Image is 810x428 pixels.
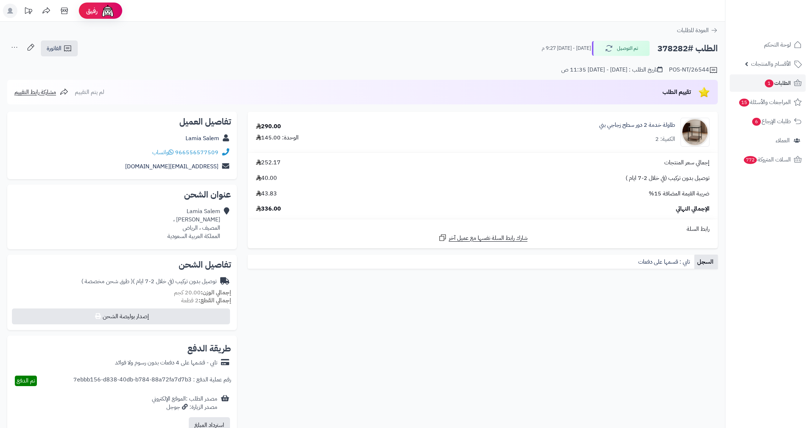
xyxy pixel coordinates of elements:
[669,66,718,74] div: POS-NT/26544
[739,99,749,107] span: 15
[542,45,591,52] small: [DATE] - [DATE] 9:27 م
[75,88,104,96] span: لم يتم التقييم
[256,190,277,198] span: 43.83
[256,159,281,167] span: 252.17
[730,113,806,130] a: طلبات الإرجاع6
[662,88,691,96] span: تقييم الطلب
[738,97,791,107] span: المراجعات والأسئلة
[13,117,231,126] h2: تفاصيل العميل
[251,225,715,233] div: رابط السلة
[664,159,709,167] span: إجمالي سعر المنتجات
[115,359,217,367] div: تابي - قسّمها على 4 دفعات بدون رسوم ولا فوائد
[201,288,231,297] strong: إجمالي الوزن:
[81,277,217,286] div: توصيل بدون تركيب (في خلال 2-7 ايام )
[152,403,217,411] div: مصدر الزيارة: جوجل
[17,376,35,385] span: تم الدفع
[677,26,709,35] span: العودة للطلبات
[86,7,98,15] span: رفيق
[676,205,709,213] span: الإجمالي النهائي
[174,288,231,297] small: 20.00 كجم
[657,41,718,56] h2: الطلب #378282
[730,94,806,111] a: المراجعات والأسئلة15
[13,190,231,199] h2: عنوان الشحن
[186,134,219,143] a: Lamia Salem
[743,155,791,165] span: السلات المتروكة
[12,308,230,324] button: إصدار بوليصة الشحن
[256,205,281,213] span: 336.00
[764,78,791,88] span: الطلبات
[152,148,174,157] a: واتساب
[765,79,773,87] span: 1
[199,296,231,305] strong: إجمالي القطع:
[751,116,791,126] span: طلبات الإرجاع
[13,260,231,269] h2: تفاصيل الشحن
[655,135,675,143] div: الكمية: 2
[256,134,299,142] div: الوحدة: 145.00
[681,118,709,147] img: 1756035167-1-90x90.jpg
[187,344,231,353] h2: طريقة الدفع
[152,395,217,411] div: مصدر الطلب :الموقع الإلكتروني
[256,122,281,131] div: 290.00
[125,162,218,171] a: [EMAIL_ADDRESS][DOMAIN_NAME]
[19,4,37,20] a: تحديثات المنصة
[167,207,220,240] div: Lamia Salem [PERSON_NAME] ، المصيف ، الرياض المملكة العربية السعودية
[776,135,790,146] span: العملاء
[635,255,694,269] a: تابي : قسمها على دفعات
[677,26,718,35] a: العودة للطلبات
[561,66,662,74] div: تاريخ الطلب : [DATE] - [DATE] 11:35 ص
[592,41,650,56] button: تم التوصيل
[14,88,68,96] a: مشاركة رابط التقييم
[101,4,115,18] img: ai-face.png
[73,376,231,386] div: رقم عملية الدفع : 7ebbb156-d838-40db-b784-88a72fa7d7b3
[730,132,806,149] a: العملاء
[41,40,78,56] a: الفاتورة
[752,118,761,126] span: 6
[181,296,231,305] small: 2 قطعة
[175,148,218,157] a: 966556577509
[47,44,61,53] span: الفاتورة
[256,174,277,182] span: 40.00
[649,190,709,198] span: ضريبة القيمة المضافة 15%
[730,151,806,168] a: السلات المتروكة772
[730,74,806,92] a: الطلبات1
[751,59,791,69] span: الأقسام والمنتجات
[438,233,528,242] a: شارك رابط السلة نفسها مع عميل آخر
[764,40,791,50] span: لوحة التحكم
[81,277,133,286] span: ( طرق شحن مخصصة )
[694,255,718,269] a: السجل
[599,121,675,129] a: طاولة خدمة 2 دور سطح زجاجي بني
[626,174,709,182] span: توصيل بدون تركيب (في خلال 2-7 ايام )
[730,36,806,53] a: لوحة التحكم
[744,156,757,164] span: 772
[449,234,528,242] span: شارك رابط السلة نفسها مع عميل آخر
[14,88,56,96] span: مشاركة رابط التقييم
